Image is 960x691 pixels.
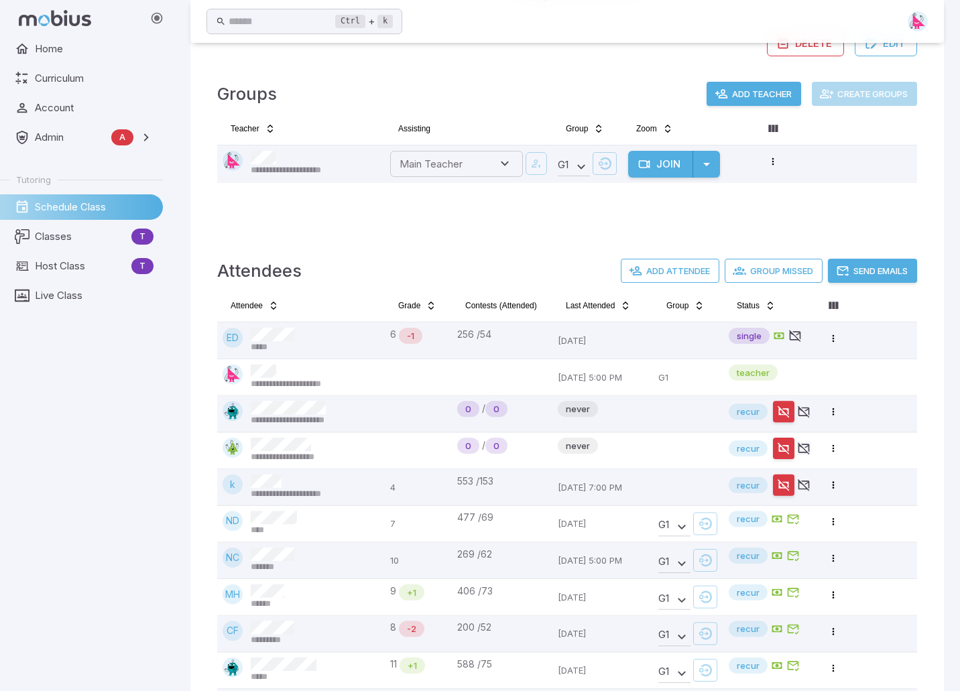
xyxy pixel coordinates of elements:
[390,548,446,573] p: 10
[465,300,537,311] span: Contests (Attended)
[823,295,844,316] button: Column visibility
[666,300,688,311] span: Group
[223,365,243,385] img: right-triangle.svg
[558,328,648,353] p: [DATE]
[35,200,154,214] span: Schedule Class
[35,42,154,56] span: Home
[223,151,243,171] img: right-triangle.svg
[35,288,154,303] span: Live Class
[658,365,718,390] p: G1
[558,118,612,139] button: Group
[558,657,648,683] p: [DATE]
[223,401,243,421] img: octagon.svg
[566,300,615,311] span: Last Attended
[231,300,263,311] span: Attendee
[762,118,784,139] button: Column visibility
[457,295,545,316] button: Contests (Attended)
[35,101,154,115] span: Account
[621,259,719,283] button: Add Attendee
[390,118,438,139] button: Assisting
[729,549,768,562] span: recur
[558,295,639,316] button: Last Attended
[131,230,154,243] span: T
[400,657,425,674] div: Math is above age level
[558,365,648,390] p: [DATE] 5:00 PM
[16,174,51,186] span: Tutoring
[223,118,284,139] button: Teacher
[457,438,547,454] div: /
[729,442,768,455] span: recur
[485,402,507,416] span: 0
[558,439,598,452] span: never
[485,439,507,452] span: 0
[457,401,547,417] div: /
[737,300,760,311] span: Status
[558,511,648,536] p: [DATE]
[223,548,243,568] div: NC
[390,511,446,536] p: 7
[390,328,396,344] span: 6
[35,259,126,273] span: Host Class
[828,259,917,283] button: Send Emails
[558,621,648,646] p: [DATE]
[223,511,243,531] div: ND
[223,657,243,678] img: octagon.svg
[658,626,691,646] div: G 1
[223,295,287,316] button: Attendee
[399,586,424,599] span: +1
[457,328,547,341] div: 256 / 54
[725,259,823,283] button: Group Missed
[729,512,768,525] span: recur
[35,229,126,244] span: Classes
[223,438,243,458] img: triangle.svg
[729,479,768,492] span: recur
[457,475,547,488] div: 553 / 153
[729,405,768,418] span: recur
[399,621,424,637] div: Math is below age level
[558,584,648,610] p: [DATE]
[223,475,243,495] div: k
[457,548,547,561] div: 269 / 62
[399,328,422,344] div: Math is below age level
[729,659,768,672] span: recur
[335,13,393,29] div: +
[457,511,547,524] div: 477 / 69
[636,123,657,134] span: Zoom
[729,366,778,379] span: teacher
[628,151,693,178] button: Join
[658,663,691,683] div: G 1
[457,621,547,634] div: 200 / 52
[457,584,547,598] div: 406 / 73
[223,621,243,641] div: CF
[231,123,259,134] span: Teacher
[558,475,648,500] p: [DATE] 7:00 PM
[399,329,422,342] span: -1
[729,622,768,635] span: recur
[558,402,598,416] span: never
[496,155,514,172] button: Open
[566,123,588,134] span: Group
[558,548,648,573] p: [DATE] 5:00 PM
[400,659,425,672] span: +1
[223,328,243,348] div: ED
[457,439,479,452] span: 0
[399,584,424,601] div: Math is above age level
[377,15,393,28] kbd: k
[398,300,420,311] span: Grade
[457,438,479,454] div: Never Played
[399,622,424,635] span: -2
[485,401,507,417] div: New Student
[908,11,928,32] img: right-triangle.svg
[223,584,243,605] div: MH
[658,553,691,573] div: G 1
[390,295,444,316] button: Grade
[335,15,365,28] kbd: Ctrl
[217,257,302,284] h4: Attendees
[390,657,397,674] span: 11
[558,156,590,176] div: G 1
[729,586,768,599] span: recur
[729,329,770,342] span: single
[855,31,917,56] button: Edit
[111,131,133,144] span: A
[390,621,396,637] span: 8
